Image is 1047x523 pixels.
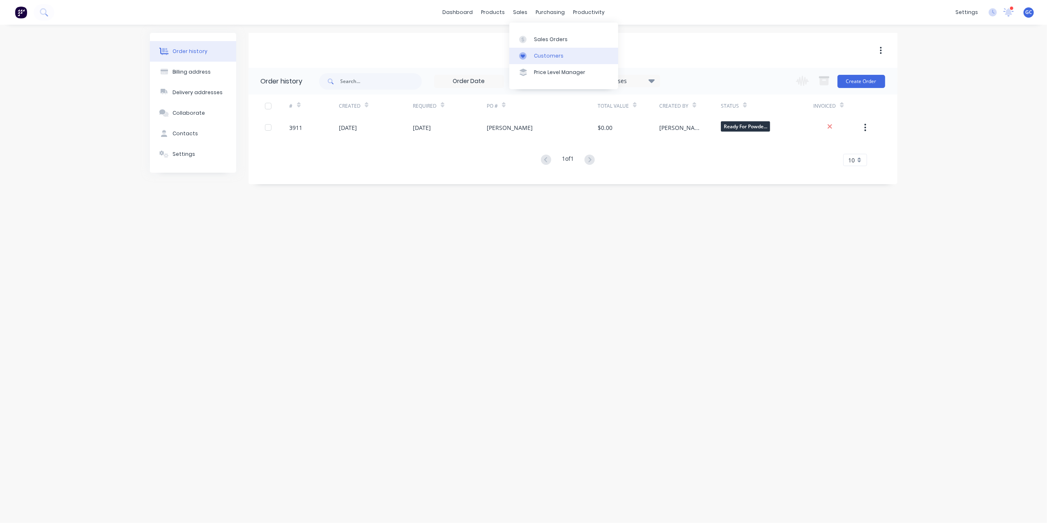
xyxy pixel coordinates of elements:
[1025,9,1032,16] span: GC
[509,64,618,81] a: Price Level Manager
[261,76,303,86] div: Order history
[534,52,564,60] div: Customers
[413,123,431,132] div: [DATE]
[487,123,533,132] div: [PERSON_NAME]
[487,102,498,110] div: PO #
[150,123,236,144] button: Contacts
[290,102,293,110] div: #
[341,73,422,90] input: Search...
[509,31,618,47] a: Sales Orders
[659,102,688,110] div: Created By
[534,36,568,43] div: Sales Orders
[598,123,612,132] div: $0.00
[487,95,598,117] div: PO #
[438,6,477,19] a: dashboard
[290,123,303,132] div: 3911
[721,121,770,132] span: Ready For Powde...
[659,95,721,117] div: Created By
[150,103,236,123] button: Collaborate
[290,95,339,117] div: #
[339,95,413,117] div: Created
[15,6,27,19] img: Factory
[413,95,487,117] div: Required
[173,48,207,55] div: Order history
[562,154,574,166] div: 1 of 1
[435,75,504,88] input: Order Date
[173,68,211,76] div: Billing address
[721,95,813,117] div: Status
[339,102,361,110] div: Created
[150,41,236,62] button: Order history
[532,6,569,19] div: purchasing
[951,6,982,19] div: settings
[813,102,836,110] div: Invoiced
[173,150,195,158] div: Settings
[838,75,885,88] button: Create Order
[173,89,223,96] div: Delivery addresses
[849,156,855,164] span: 10
[339,123,357,132] div: [DATE]
[413,102,437,110] div: Required
[150,62,236,82] button: Billing address
[477,6,509,19] div: products
[569,6,609,19] div: productivity
[598,102,629,110] div: Total Value
[150,144,236,164] button: Settings
[173,130,198,137] div: Contacts
[509,6,532,19] div: sales
[813,95,863,117] div: Invoiced
[659,123,704,132] div: [PERSON_NAME]
[591,76,660,86] div: 27 Statuses
[598,95,659,117] div: Total Value
[534,69,585,76] div: Price Level Manager
[509,48,618,64] a: Customers
[173,109,205,117] div: Collaborate
[721,102,739,110] div: Status
[150,82,236,103] button: Delivery addresses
